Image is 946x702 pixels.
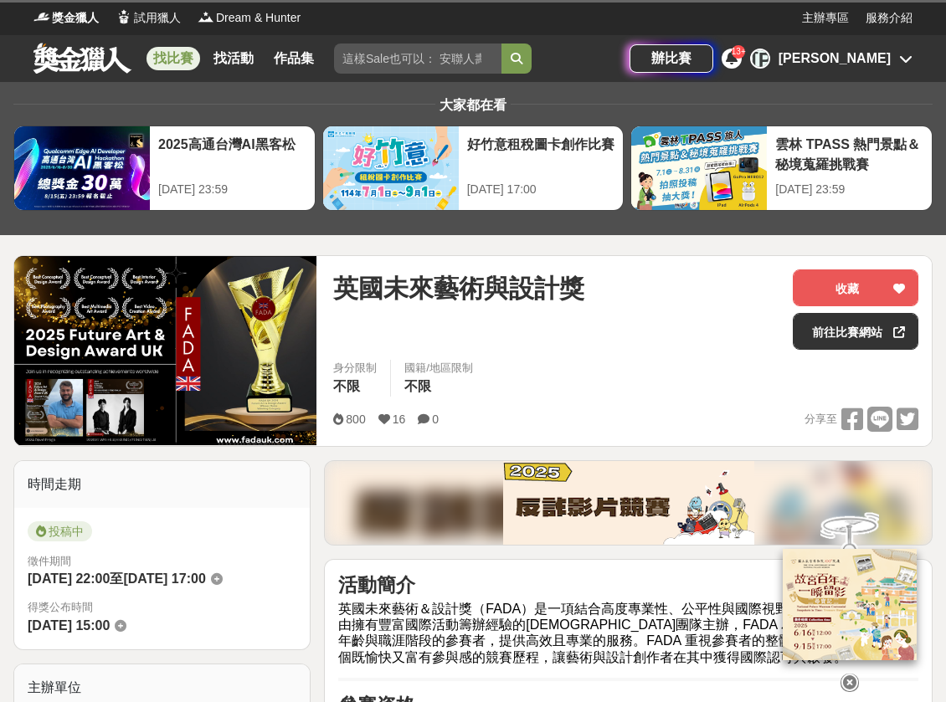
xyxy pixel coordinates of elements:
a: 雲林 TPASS 熱門景點＆秘境蒐羅挑戰賽[DATE] 23:59 [630,126,933,211]
span: 獎金獵人 [52,9,99,27]
img: Logo [33,8,50,25]
span: 0 [432,412,439,426]
a: 好竹意租稅圖卡創作比賽[DATE] 17:00 [322,126,625,211]
div: [DATE] 23:59 [775,181,923,198]
img: Logo [198,8,214,25]
span: 英國未來藝術＆設計獎（FADA）是一項結合高度專業性、公平性與國際視野的線上競賽與獎項。由擁有豐富國際活動籌辦經驗的[DEMOGRAPHIC_DATA]團隊主辦，FADA 為來自世界各地、不同年... [338,602,914,664]
img: a4855628-00b8-41f8-a613-820409126040.png [503,461,754,545]
a: 2025高通台灣AI黑客松[DATE] 23:59 [13,126,316,211]
a: Logo試用獵人 [116,9,181,27]
a: 服務介紹 [866,9,913,27]
a: Logo獎金獵人 [33,9,99,27]
div: [PERSON_NAME] [750,49,770,69]
strong: 活動簡介 [338,574,415,596]
span: [DATE] 22:00 [28,571,110,586]
span: 不限 [333,379,360,393]
span: 得獎公布時間 [28,599,296,616]
a: 主辦專區 [802,9,849,27]
span: 至 [110,571,123,586]
span: [DATE] 15:00 [28,618,110,633]
span: 試用獵人 [134,9,181,27]
span: 13+ [732,47,746,56]
div: 身分限制 [333,360,377,377]
a: 作品集 [267,47,321,70]
a: 找比賽 [147,47,200,70]
span: 大家都在看 [435,98,511,112]
a: 前往比賽網站 [793,313,918,350]
input: 這樣Sale也可以： 安聯人壽創意銷售法募集 [334,44,501,74]
span: 不限 [404,379,431,393]
span: Dream & Hunter [216,9,301,27]
div: 2025高通台灣AI黑客松 [158,135,306,172]
span: 英國未來藝術與設計獎 [333,269,584,307]
a: 辦比賽 [630,44,713,73]
img: Cover Image [14,257,316,443]
div: 時間走期 [14,461,310,508]
div: 國籍/地區限制 [404,360,473,377]
div: [DATE] 23:59 [158,181,306,198]
a: 找活動 [207,47,260,70]
a: LogoDream & Hunter [198,9,301,27]
span: 16 [393,412,406,426]
span: 投稿中 [28,521,92,541]
div: 雲林 TPASS 熱門景點＆秘境蒐羅挑戰賽 [775,135,923,172]
span: [DATE] 17:00 [123,571,205,586]
button: 收藏 [793,269,918,306]
span: 徵件期間 [28,555,71,567]
span: 800 [346,412,365,426]
div: [DATE] 17:00 [467,181,615,198]
img: Logo [116,8,132,25]
img: 968ab78a-c8e5-4181-8f9d-94c24feca916.png [783,549,917,660]
span: 分享至 [805,407,837,432]
div: [PERSON_NAME] [779,49,891,69]
div: 好竹意租稅圖卡創作比賽 [467,135,615,172]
